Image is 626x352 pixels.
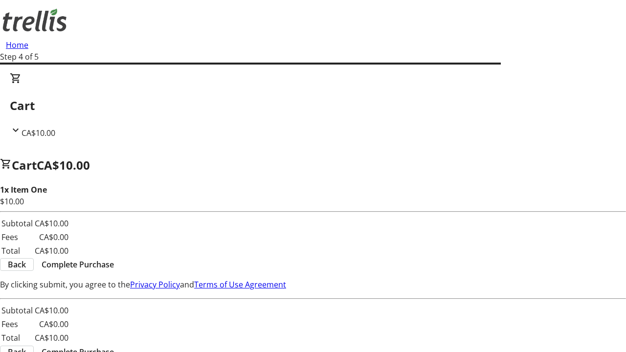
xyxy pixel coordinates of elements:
td: Subtotal [1,304,33,317]
span: Back [8,259,26,270]
td: CA$0.00 [34,231,69,243]
span: CA$10.00 [37,157,90,173]
span: CA$10.00 [22,128,55,138]
td: Total [1,244,33,257]
span: Complete Purchase [42,259,114,270]
a: Privacy Policy [130,279,180,290]
td: CA$10.00 [34,217,69,230]
div: CartCA$10.00 [10,72,616,139]
td: Fees [1,318,33,330]
td: Fees [1,231,33,243]
td: CA$10.00 [34,331,69,344]
h2: Cart [10,97,616,114]
td: CA$10.00 [34,304,69,317]
button: Complete Purchase [34,259,122,270]
span: Cart [12,157,37,173]
td: Total [1,331,33,344]
td: Subtotal [1,217,33,230]
td: CA$0.00 [34,318,69,330]
a: Terms of Use Agreement [194,279,286,290]
td: CA$10.00 [34,244,69,257]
